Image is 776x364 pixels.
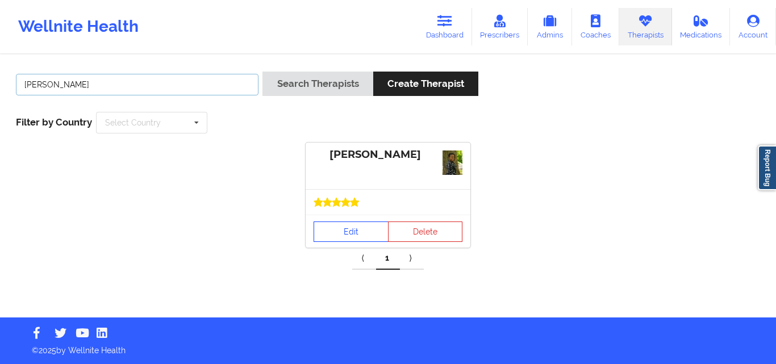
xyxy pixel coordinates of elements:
[314,148,462,161] div: [PERSON_NAME]
[314,221,389,242] a: Edit
[443,150,462,175] img: d0913de6-3cfe-421b-9de7-9f151db0433eIMG_8078.jpeg
[472,8,528,45] a: Prescribers
[528,8,572,45] a: Admins
[672,8,731,45] a: Medications
[388,221,463,242] button: Delete
[400,247,424,270] a: Next item
[418,8,472,45] a: Dashboard
[619,8,672,45] a: Therapists
[730,8,776,45] a: Account
[376,247,400,270] a: 1
[758,145,776,190] a: Report Bug
[262,72,373,96] button: Search Therapists
[572,8,619,45] a: Coaches
[16,74,258,95] input: Search Keywords
[373,72,478,96] button: Create Therapist
[352,247,424,270] div: Pagination Navigation
[24,337,752,356] p: © 2025 by Wellnite Health
[16,116,92,128] span: Filter by Country
[352,247,376,270] a: Previous item
[105,119,161,127] div: Select Country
